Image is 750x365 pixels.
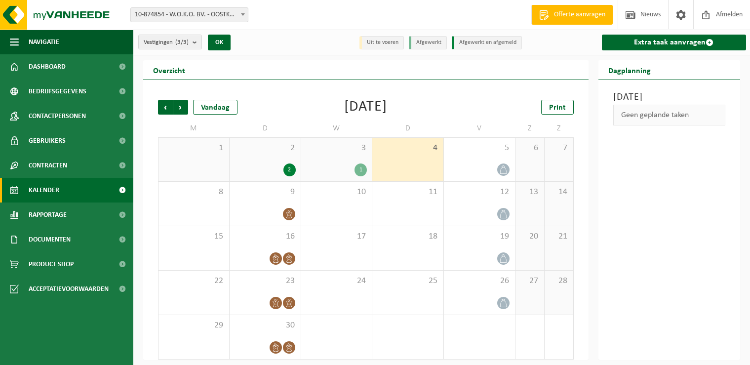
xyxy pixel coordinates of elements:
[550,231,568,242] span: 21
[531,5,613,25] a: Offerte aanvragen
[550,187,568,198] span: 14
[372,120,444,137] td: D
[230,120,301,137] td: D
[235,276,296,286] span: 23
[158,120,230,137] td: M
[520,231,539,242] span: 20
[449,231,510,242] span: 19
[29,104,86,128] span: Contactpersonen
[173,100,188,115] span: Volgende
[449,276,510,286] span: 26
[515,120,545,137] td: Z
[520,187,539,198] span: 13
[29,178,59,203] span: Kalender
[602,35,746,50] a: Extra taak aanvragen
[235,143,296,154] span: 2
[549,104,566,112] span: Print
[545,120,574,137] td: Z
[163,143,224,154] span: 1
[138,35,202,49] button: Vestigingen(3/3)
[452,36,522,49] li: Afgewerkt en afgemeld
[235,187,296,198] span: 9
[377,276,438,286] span: 25
[306,143,367,154] span: 3
[409,36,447,49] li: Afgewerkt
[355,163,367,176] div: 1
[520,276,539,286] span: 27
[377,143,438,154] span: 4
[235,231,296,242] span: 16
[301,120,373,137] td: W
[158,100,173,115] span: Vorige
[163,276,224,286] span: 22
[130,7,248,22] span: 10-874854 - W.O.K.O. BV. - OOSTKAMP
[163,320,224,331] span: 29
[444,120,515,137] td: V
[377,187,438,198] span: 11
[144,35,189,50] span: Vestigingen
[306,276,367,286] span: 24
[613,105,725,125] div: Geen geplande taken
[29,227,71,252] span: Documenten
[449,187,510,198] span: 12
[306,187,367,198] span: 10
[29,153,67,178] span: Contracten
[29,203,67,227] span: Rapportage
[550,143,568,154] span: 7
[344,100,387,115] div: [DATE]
[377,231,438,242] span: 18
[235,320,296,331] span: 30
[29,54,66,79] span: Dashboard
[193,100,237,115] div: Vandaag
[449,143,510,154] span: 5
[552,10,608,20] span: Offerte aanvragen
[306,231,367,242] span: 17
[550,276,568,286] span: 28
[143,60,195,80] h2: Overzicht
[29,30,59,54] span: Navigatie
[359,36,404,49] li: Uit te voeren
[208,35,231,50] button: OK
[613,90,725,105] h3: [DATE]
[598,60,661,80] h2: Dagplanning
[29,128,66,153] span: Gebruikers
[520,143,539,154] span: 6
[163,187,224,198] span: 8
[541,100,574,115] a: Print
[283,163,296,176] div: 2
[29,277,109,301] span: Acceptatievoorwaarden
[163,231,224,242] span: 15
[175,39,189,45] count: (3/3)
[29,79,86,104] span: Bedrijfsgegevens
[29,252,74,277] span: Product Shop
[131,8,248,22] span: 10-874854 - W.O.K.O. BV. - OOSTKAMP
